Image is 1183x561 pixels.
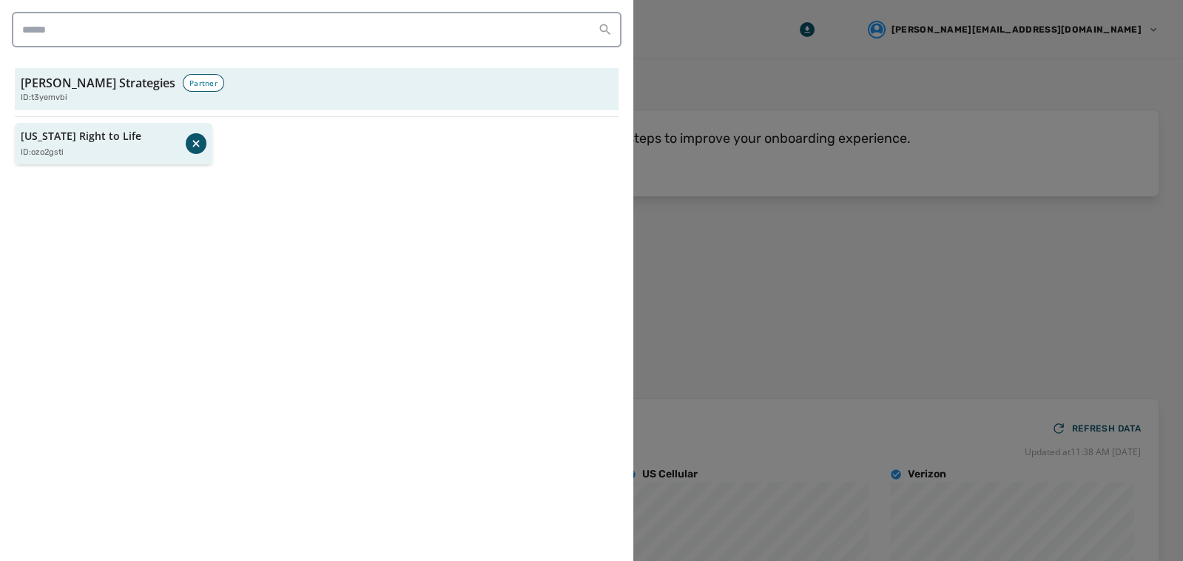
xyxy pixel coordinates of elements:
h3: [PERSON_NAME] Strategies [21,74,175,92]
button: [PERSON_NAME] StrategiesPartnerID:t3yemvbi [15,68,619,110]
button: [US_STATE] Right to LifeID:ozo2gsti [15,123,212,165]
div: Partner [183,74,224,92]
span: ID: t3yemvbi [21,92,67,104]
p: [US_STATE] Right to Life [21,129,141,144]
p: ID: ozo2gsti [21,147,64,159]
